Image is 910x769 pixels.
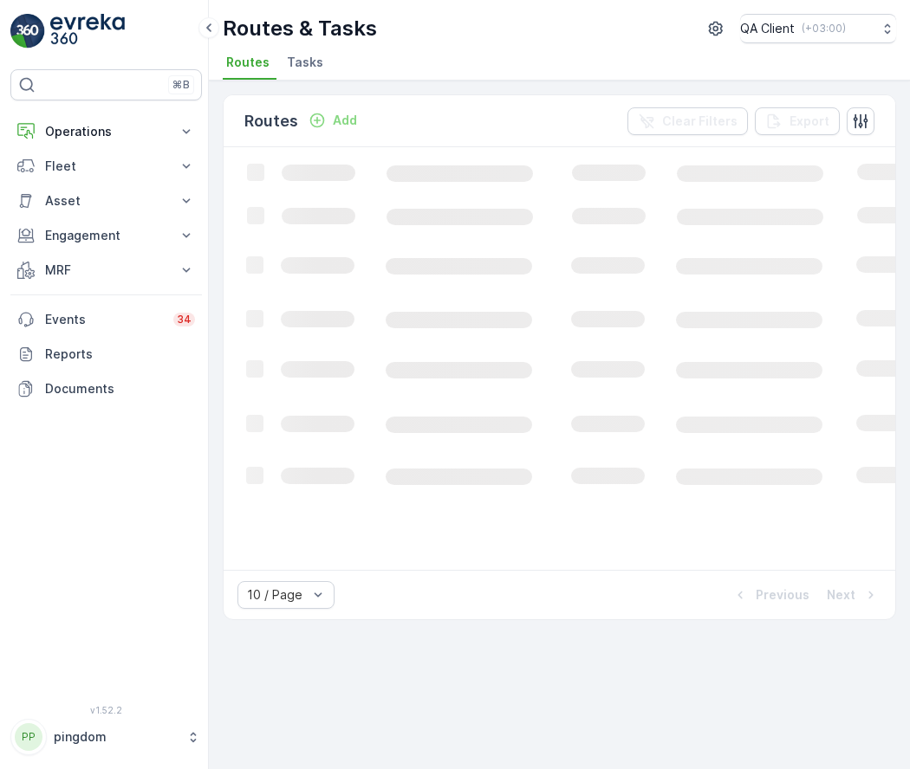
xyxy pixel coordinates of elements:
a: Documents [10,372,202,406]
p: Asset [45,192,167,210]
p: Add [333,112,357,129]
p: Next [827,586,855,604]
button: Add [302,110,364,131]
p: Routes & Tasks [223,15,377,42]
p: Clear Filters [662,113,738,130]
p: Previous [756,586,809,604]
p: pingdom [54,728,178,746]
button: Previous [730,585,811,605]
button: Clear Filters [627,107,748,135]
p: 34 [177,313,192,326]
p: Engagement [45,227,167,244]
p: Export [790,113,829,130]
p: QA Client [740,20,795,37]
button: Export [755,107,840,135]
button: PPpingdom [10,719,202,755]
p: ( +03:00 ) [802,22,846,36]
p: MRF [45,262,167,279]
p: Routes [244,109,298,133]
p: Events [45,311,163,328]
p: Fleet [45,158,167,175]
span: Tasks [287,54,323,71]
p: Operations [45,123,167,140]
p: Reports [45,346,195,363]
span: Routes [226,54,270,71]
a: Reports [10,337,202,372]
button: Fleet [10,149,202,184]
button: Next [825,585,881,605]
button: MRF [10,253,202,288]
span: v 1.52.2 [10,705,202,715]
img: logo [10,14,45,48]
button: Asset [10,184,202,218]
button: QA Client(+03:00) [740,14,896,43]
button: Operations [10,114,202,149]
p: ⌘B [172,78,190,92]
button: Engagement [10,218,202,253]
p: Documents [45,380,195,397]
a: Events34 [10,302,202,337]
img: logo_light-DOdMpM7g.png [50,14,125,48]
div: PP [15,723,42,751]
